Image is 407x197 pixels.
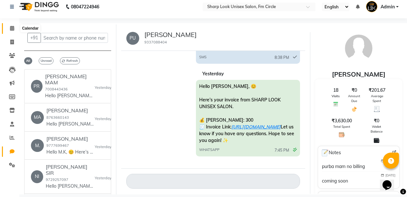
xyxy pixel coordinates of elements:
[322,163,365,170] div: purba mam no billing
[332,94,340,98] span: Visits
[144,40,167,44] small: 9337088404
[41,33,108,43] input: Search by name or phone number
[374,106,380,112] img: Average Spent Icon
[95,116,111,122] small: Yesterday
[144,31,197,39] h5: [PERSON_NAME]
[20,24,40,32] div: Calendar
[46,149,95,155] p: Hello M.K, 😊 Here’s your invoice from SHARP LOOK UNISEX SALON. 💰 [PERSON_NAME]: 6280 🧾 Invoice Li...
[46,177,68,182] small: 9729257097
[199,83,294,143] span: Hello [PERSON_NAME], 😊 Here’s your invoice from SHARP LOOK UNISEX SALON. 💰 [PERSON_NAME]: 300 🧾 I...
[46,164,95,176] h6: [PERSON_NAME] SIR
[46,108,95,114] h6: [PERSON_NAME]
[27,33,41,43] button: +91
[381,4,395,10] span: Admin
[95,144,111,150] small: Yesterday
[231,124,281,130] a: [URL][DOMAIN_NAME]
[31,80,43,93] div: PR
[351,106,357,112] img: Amount Due Icon
[46,143,69,148] small: 9777699467
[46,115,69,120] small: 8763660143
[126,32,139,45] div: PU
[347,94,361,103] span: Amount Due
[321,149,341,157] span: Notes
[46,136,95,142] h6: [PERSON_NAME]
[332,117,352,124] span: ₹3,630.00
[60,57,80,64] span: Refresh
[275,55,289,61] span: 8:38 PM
[31,111,44,124] div: MA
[45,87,68,91] small: 7008443436
[95,85,111,90] small: Yesterday
[31,139,44,152] div: M.
[199,147,219,153] span: WHATSAPP
[380,171,401,191] iframe: chat widget
[369,87,385,94] span: ₹201.67
[39,57,53,64] span: Unread
[199,54,207,60] span: SMS
[46,121,95,127] p: Hello [PERSON_NAME] , 😊 Here’s your invoice from SHARP LOOK UNISEX SALON. 💰 [PERSON_NAME]: 250 🧾 ...
[95,175,111,181] small: Yesterday
[45,73,95,86] h6: [PERSON_NAME] MAM
[333,87,338,94] span: 18
[367,124,385,134] span: Wallet Balance
[31,170,43,183] div: NI
[366,1,377,12] img: Admin
[46,183,94,190] p: Hello [PERSON_NAME], 😊 Here’s your invoice from SHARP LOOK UNISEX SALON. 💰 [PERSON_NAME]: 150 🧾 I...
[369,94,385,103] span: Average Spent
[339,132,345,138] img: Total Spent Icon
[352,87,357,94] span: ₹0
[202,71,224,77] strong: Yesterday
[45,92,93,99] p: Hello [PERSON_NAME], 😊 Here’s your invoice from SHARP LOOK UNISEX SALON. 💰 [PERSON_NAME]: 11000 🧾...
[24,57,32,64] span: All
[333,124,350,129] span: Total Spent
[343,32,375,64] img: avatar
[315,70,402,79] div: [PERSON_NAME]
[374,117,379,124] span: ₹0
[322,178,348,184] div: coming soon
[275,147,289,153] span: 7:45 PM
